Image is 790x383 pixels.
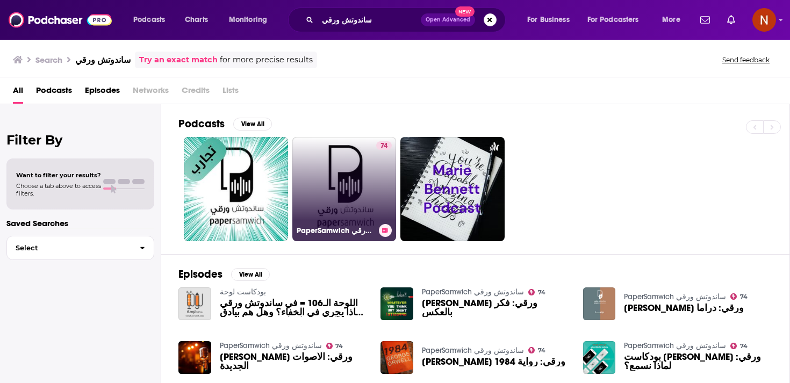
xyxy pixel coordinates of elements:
a: 74 [730,293,748,300]
a: بودكاست ساندوتش ورقي: فكر بالعكس [422,299,570,317]
span: [PERSON_NAME] ورقي: الأصوات الجديدة [220,352,368,371]
h3: Search [35,55,62,65]
a: بودكاست ساندوتش ورقي: رواية 1984 [422,357,565,366]
a: 74PaperSamwich ساندوتش ورقي [292,137,397,241]
span: 74 [335,344,343,349]
span: Networks [133,82,169,104]
button: Send feedback [719,55,773,64]
a: PaperSamwich ساندوتش ورقي [624,341,726,350]
a: 74 [528,347,545,353]
a: PodcastsView All [178,117,272,131]
span: 74 [380,141,387,151]
p: Saved Searches [6,218,154,228]
a: 74 [528,289,545,295]
h2: Episodes [178,268,222,281]
a: بودكاست ساندوتش ورقي: دراما [624,303,744,313]
a: 74 [730,343,748,349]
img: بودكاست ساندوتش ورقي: لماذا نسمع؟ [583,341,616,374]
button: open menu [126,11,179,28]
a: Try an exact match [139,54,218,66]
a: 74 [376,141,392,150]
span: Monitoring [229,12,267,27]
img: بودكاست ساندوتش ورقي: فكر بالعكس [380,287,413,320]
span: Podcasts [133,12,165,27]
span: Select [7,244,131,251]
span: More [662,12,680,27]
a: PaperSamwich ساندوتش ورقي [422,287,524,297]
span: for more precise results [220,54,313,66]
button: open menu [221,11,281,28]
button: open menu [520,11,583,28]
a: 74 [326,343,343,349]
a: Show notifications dropdown [723,11,739,29]
span: For Business [527,12,570,27]
span: Choose a tab above to access filters. [16,182,101,197]
span: For Podcasters [587,12,639,27]
a: All [13,82,23,104]
button: Select [6,236,154,260]
div: Search podcasts, credits, & more... [298,8,516,32]
a: Charts [178,11,214,28]
a: EpisodesView All [178,268,270,281]
span: Credits [182,82,210,104]
input: Search podcasts, credits, & more... [318,11,421,28]
a: بودكاست ساندوتش ورقي: لماذا نسمع؟ [624,352,772,371]
span: 74 [740,294,748,299]
h3: PaperSamwich ساندوتش ورقي [297,226,375,235]
button: open menu [580,11,655,28]
h2: Podcasts [178,117,225,131]
img: اللوحة الـ106 = في ساندوتش ورقي ماذا يجري في الخفاء؟ وهل هم بيادق للغرب كما قيل؟ || مع مؤسس ساندو... [178,287,211,320]
a: PaperSamwich ساندوتش ورقي [220,341,322,350]
a: بودكاست لوحة [220,287,266,297]
a: Show notifications dropdown [696,11,714,29]
img: بودكاست ساندوتش ورقي: دراما [583,287,616,320]
span: Lists [222,82,239,104]
span: Logged in as AdelNBM [752,8,776,32]
a: Episodes [85,82,120,104]
span: Want to filter your results? [16,171,101,179]
span: Open Advanced [426,17,470,23]
span: Charts [185,12,208,27]
img: User Profile [752,8,776,32]
a: PaperSamwich ساندوتش ورقي [422,346,524,355]
img: بودكاست ساندوتش ورقي: الأصوات الجديدة [178,341,211,374]
span: 74 [538,290,545,295]
span: [PERSON_NAME] ورقي: رواية 1984 [422,357,565,366]
span: 74 [538,348,545,353]
button: Show profile menu [752,8,776,32]
span: بودكاست [PERSON_NAME] ورقي: لماذا نسمع؟ [624,352,772,371]
span: [PERSON_NAME] ورقي: فكر بالعكس [422,299,570,317]
button: open menu [655,11,694,28]
span: 74 [740,344,748,349]
button: View All [231,268,270,281]
h2: Filter By [6,132,154,148]
span: [PERSON_NAME] ورقي: دراما [624,303,744,313]
a: بودكاست ساندوتش ورقي: الأصوات الجديدة [220,352,368,371]
button: View All [233,118,272,131]
img: Podchaser - Follow, Share and Rate Podcasts [9,10,112,30]
img: بودكاست ساندوتش ورقي: رواية 1984 [380,341,413,374]
button: Open AdvancedNew [421,13,475,26]
a: PaperSamwich ساندوتش ورقي [624,292,726,301]
span: New [455,6,475,17]
a: اللوحة الـ106 = في ساندوتش ورقي ماذا يجري في الخفاء؟ وهل هم بيادق للغرب كما قيل؟ || مع مؤسس ساندو... [220,299,368,317]
a: Podcasts [36,82,72,104]
h3: ساندوتش ورقي [75,55,131,65]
